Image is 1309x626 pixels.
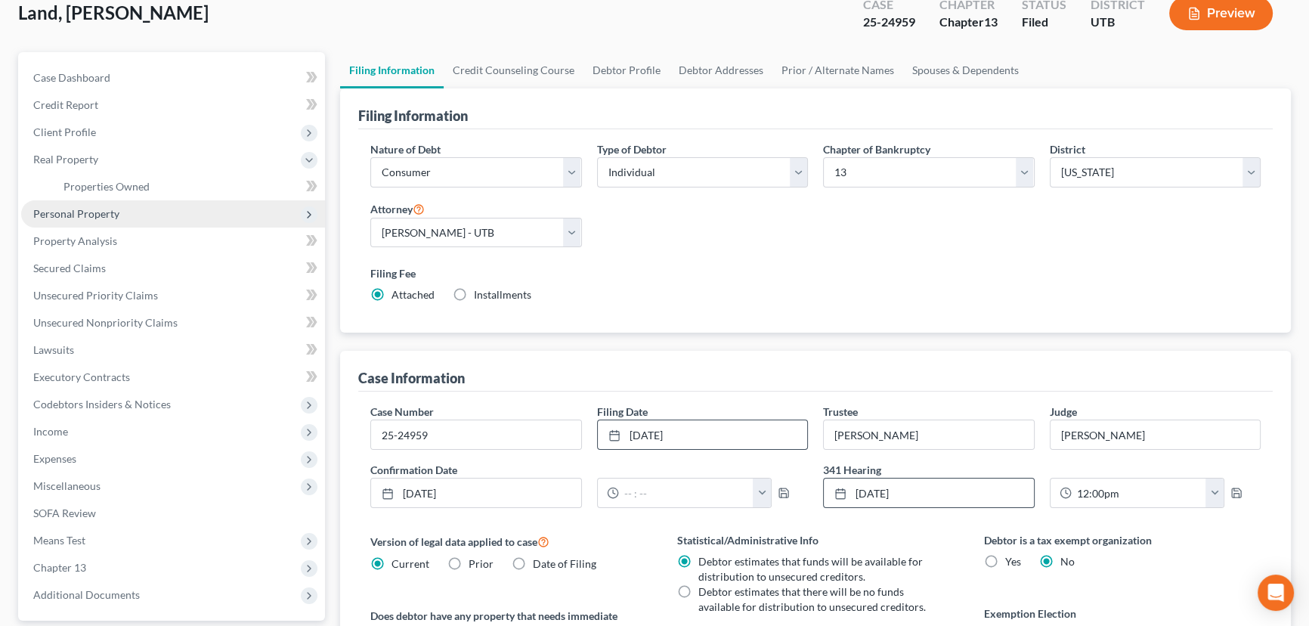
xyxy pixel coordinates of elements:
span: Income [33,425,68,438]
span: Unsecured Nonpriority Claims [33,316,178,329]
span: Land, [PERSON_NAME] [18,2,209,23]
span: Client Profile [33,126,96,138]
span: Yes [1005,555,1021,568]
span: Chapter 13 [33,561,86,574]
span: Attached [391,288,435,301]
span: Additional Documents [33,588,140,601]
div: Filing Information [358,107,468,125]
a: Lawsuits [21,336,325,364]
a: SOFA Review [21,500,325,527]
div: Open Intercom Messenger [1258,575,1294,611]
span: Secured Claims [33,262,106,274]
label: Nature of Debt [370,141,441,157]
label: Confirmation Date [363,462,815,478]
span: Installments [474,288,531,301]
a: Debtor Addresses [670,52,772,88]
label: District [1050,141,1085,157]
span: Miscellaneous [33,479,101,492]
a: Unsecured Nonpriority Claims [21,309,325,336]
a: [DATE] [371,479,581,507]
label: Statistical/Administrative Info [677,532,954,548]
span: Debtor estimates that funds will be available for distribution to unsecured creditors. [698,555,923,583]
span: Unsecured Priority Claims [33,289,158,302]
a: [DATE] [824,479,1034,507]
label: Trustee [823,404,858,420]
label: Filing Date [597,404,648,420]
label: Judge [1050,404,1077,420]
a: Debtor Profile [583,52,670,88]
span: Codebtors Insiders & Notices [33,398,171,411]
div: Filed [1022,14,1066,31]
label: Filing Fee [370,265,1261,281]
div: 25-24959 [863,14,915,31]
a: Properties Owned [51,173,325,200]
a: Property Analysis [21,228,325,255]
label: Exemption Election [984,606,1261,621]
span: SOFA Review [33,507,96,519]
span: Debtor estimates that there will be no funds available for distribution to unsecured creditors. [698,585,926,613]
a: Unsecured Priority Claims [21,282,325,309]
span: Property Analysis [33,234,117,247]
span: Current [391,557,429,570]
span: Means Test [33,534,85,547]
label: Chapter of Bankruptcy [823,141,930,157]
a: Credit Report [21,91,325,119]
span: Prior [469,557,494,570]
input: Enter case number... [371,420,581,449]
span: Properties Owned [63,180,150,193]
a: [DATE] [598,420,808,449]
span: 13 [984,14,998,29]
span: No [1060,555,1075,568]
a: Case Dashboard [21,64,325,91]
span: Credit Report [33,98,98,111]
a: Filing Information [340,52,444,88]
input: -- [1051,420,1261,449]
a: Credit Counseling Course [444,52,583,88]
label: 341 Hearing [815,462,1268,478]
input: -- [824,420,1034,449]
a: Executory Contracts [21,364,325,391]
label: Type of Debtor [597,141,667,157]
div: UTB [1091,14,1145,31]
a: Prior / Alternate Names [772,52,903,88]
span: Executory Contracts [33,370,130,383]
label: Case Number [370,404,434,420]
label: Version of legal data applied to case [370,532,647,550]
input: -- : -- [619,479,754,507]
span: Date of Filing [533,557,596,570]
span: Expenses [33,452,76,465]
a: Secured Claims [21,255,325,282]
input: -- : -- [1072,479,1207,507]
label: Debtor is a tax exempt organization [984,532,1261,548]
span: Lawsuits [33,343,74,356]
span: Real Property [33,153,98,166]
div: Case Information [358,369,465,387]
label: Attorney [370,200,425,218]
div: Chapter [939,14,998,31]
a: Spouses & Dependents [903,52,1028,88]
span: Personal Property [33,207,119,220]
span: Case Dashboard [33,71,110,84]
